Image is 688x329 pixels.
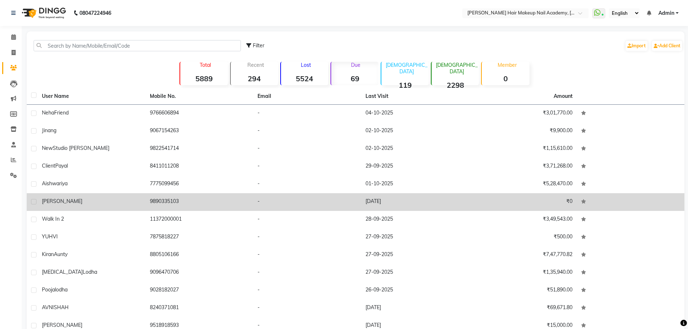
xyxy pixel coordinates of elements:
p: Total [183,62,228,68]
strong: 5524 [281,74,328,83]
p: Lost [284,62,328,68]
a: Import [626,41,648,51]
span: Client [42,163,55,169]
span: Neha [42,109,54,116]
span: lodha [55,286,68,293]
td: - [253,282,361,299]
span: Payal [55,163,68,169]
td: - [253,176,361,193]
td: - [253,211,361,229]
td: 9067154263 [146,122,254,140]
td: ₹500.00 [469,229,577,246]
span: [PERSON_NAME] [42,322,82,328]
td: 11372000001 [146,211,254,229]
td: 8411011208 [146,158,254,176]
td: ₹0 [469,193,577,211]
td: 8240371081 [146,299,254,317]
td: 04-10-2025 [361,105,469,122]
td: 01-10-2025 [361,176,469,193]
td: 9890335103 [146,193,254,211]
td: ₹5,28,470.00 [469,176,577,193]
input: Search by Name/Mobile/Email/Code [34,40,241,51]
td: 28-09-2025 [361,211,469,229]
td: - [253,299,361,317]
th: Mobile No. [146,88,254,105]
p: Due [333,62,378,68]
td: 02-10-2025 [361,140,469,158]
td: ₹1,15,610.00 [469,140,577,158]
span: Aunty [54,251,68,257]
td: - [253,193,361,211]
strong: 5889 [180,74,228,83]
td: 7875818227 [146,229,254,246]
td: - [253,140,361,158]
span: SHAH [54,304,69,311]
td: - [253,105,361,122]
td: 9096470706 [146,264,254,282]
span: Filter [253,42,264,49]
p: Member [485,62,529,68]
td: ₹7,47,770.82 [469,246,577,264]
p: Recent [234,62,278,68]
span: [MEDICAL_DATA] [42,269,83,275]
th: Amount [549,88,577,104]
td: - [253,246,361,264]
span: Aishwariya [42,180,68,187]
td: 9822541714 [146,140,254,158]
span: YUHVI [42,233,58,240]
th: Email [253,88,361,105]
strong: 294 [231,74,278,83]
td: 9766606894 [146,105,254,122]
td: 26-09-2025 [361,282,469,299]
td: - [253,264,361,282]
td: - [253,122,361,140]
span: AVNI [42,304,54,311]
span: pooja [42,286,55,293]
span: Studio [PERSON_NAME] [53,145,109,151]
td: 27-09-2025 [361,229,469,246]
p: [DEMOGRAPHIC_DATA] [384,62,429,75]
th: User Name [38,88,146,105]
td: - [253,158,361,176]
td: 02-10-2025 [361,122,469,140]
p: [DEMOGRAPHIC_DATA] [434,62,479,75]
td: ₹69,671.80 [469,299,577,317]
td: ₹3,49,543.00 [469,211,577,229]
img: logo [18,3,68,23]
td: 29-09-2025 [361,158,469,176]
span: Jinang [42,127,56,134]
span: Friend [54,109,69,116]
td: ₹3,01,770.00 [469,105,577,122]
td: 27-09-2025 [361,246,469,264]
strong: 69 [331,74,378,83]
b: 08047224946 [79,3,111,23]
span: Kiran [42,251,54,257]
td: 27-09-2025 [361,264,469,282]
a: Add Client [652,41,682,51]
td: ₹3,71,268.00 [469,158,577,176]
strong: 0 [482,74,529,83]
span: New [42,145,53,151]
td: ₹1,35,940.00 [469,264,577,282]
th: Last Visit [361,88,469,105]
span: walk in 2 [42,216,64,222]
td: 9028182027 [146,282,254,299]
span: [PERSON_NAME] [42,198,82,204]
strong: 2298 [432,81,479,90]
td: 7775099456 [146,176,254,193]
td: 8805106166 [146,246,254,264]
td: - [253,229,361,246]
td: [DATE] [361,299,469,317]
td: [DATE] [361,193,469,211]
span: Admin [658,9,674,17]
td: ₹51,890.00 [469,282,577,299]
strong: 119 [381,81,429,90]
span: lodha [83,269,97,275]
td: ₹9,900.00 [469,122,577,140]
